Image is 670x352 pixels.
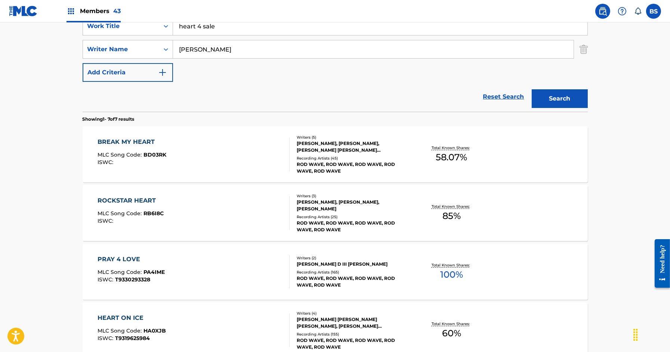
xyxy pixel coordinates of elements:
span: RB6I8C [143,210,164,217]
div: Help [615,4,630,19]
div: Recording Artists ( 155 ) [297,331,410,337]
iframe: Resource Center [649,233,670,293]
div: Drag [630,324,642,346]
div: Notifications [634,7,642,15]
a: Reset Search [479,89,528,105]
div: [PERSON_NAME], [PERSON_NAME], [PERSON_NAME] [297,199,410,212]
div: Work Title [87,22,155,31]
span: MLC Song Code : [98,151,143,158]
span: ISWC : [98,159,115,166]
span: MLC Song Code : [98,327,143,334]
p: Total Known Shares: [432,262,472,268]
div: Writer Name [87,45,155,54]
div: Writers ( 3 ) [297,193,410,199]
img: MLC Logo [9,6,38,16]
img: search [598,7,607,16]
div: Writers ( 2 ) [297,255,410,261]
p: Total Known Shares: [432,321,472,327]
img: 9d2ae6d4665cec9f34b9.svg [158,68,167,77]
span: ISWC : [98,335,115,342]
div: HEART ON ICE [98,314,166,322]
a: BREAK MY HEARTMLC Song Code:BD03RKISWC:Writers (5)[PERSON_NAME], [PERSON_NAME], [PERSON_NAME] [PE... [83,126,588,182]
div: Recording Artists ( 165 ) [297,269,410,275]
img: Top Rightsholders [67,7,75,16]
div: [PERSON_NAME], [PERSON_NAME], [PERSON_NAME] [PERSON_NAME] [PERSON_NAME], [PERSON_NAME] [PERSON_NAME] [297,140,410,154]
p: Total Known Shares: [432,204,472,209]
img: help [618,7,627,16]
div: ROCKSTAR HEART [98,196,164,205]
div: ROD WAVE, ROD WAVE, ROD WAVE, ROD WAVE, ROD WAVE [297,337,410,351]
div: [PERSON_NAME] [PERSON_NAME] [PERSON_NAME], [PERSON_NAME] [PERSON_NAME] [297,316,410,330]
span: 58.07 % [436,151,467,164]
div: ROD WAVE, ROD WAVE, ROD WAVE, ROD WAVE, ROD WAVE [297,275,410,288]
span: T9330293328 [115,276,150,283]
span: Members [80,7,121,15]
div: User Menu [646,4,661,19]
div: ROD WAVE, ROD WAVE, ROD WAVE, ROD WAVE, ROD WAVE [297,220,410,233]
a: Public Search [595,4,610,19]
div: Writers ( 4 ) [297,311,410,316]
a: PRAY 4 LOVEMLC Song Code:PA4IMEISWC:T9330293328Writers (2)[PERSON_NAME] D III [PERSON_NAME]Record... [83,244,588,300]
span: 60 % [442,327,461,340]
div: BREAK MY HEART [98,138,166,146]
div: Recording Artists ( 25 ) [297,214,410,220]
form: Search Form [83,17,588,112]
span: MLC Song Code : [98,210,143,217]
div: ROD WAVE, ROD WAVE, ROD WAVE, ROD WAVE, ROD WAVE [297,161,410,175]
span: BD03RK [143,151,166,158]
div: Recording Artists ( 45 ) [297,155,410,161]
span: MLC Song Code : [98,269,143,275]
a: ROCKSTAR HEARTMLC Song Code:RB6I8CISWC:Writers (3)[PERSON_NAME], [PERSON_NAME], [PERSON_NAME]Reco... [83,185,588,241]
div: [PERSON_NAME] D III [PERSON_NAME] [297,261,410,268]
span: 43 [113,7,121,15]
iframe: Chat Widget [633,316,670,352]
button: Add Criteria [83,63,173,82]
span: 85 % [442,209,461,223]
button: Search [532,89,588,108]
span: T9319625984 [115,335,150,342]
img: Delete Criterion [580,40,588,59]
span: HA0XJB [143,327,166,334]
div: PRAY 4 LOVE [98,255,165,264]
div: Writers ( 5 ) [297,135,410,140]
span: PA4IME [143,269,165,275]
p: Total Known Shares: [432,145,472,151]
span: ISWC : [98,276,115,283]
span: 100 % [440,268,463,281]
p: Showing 1 - 7 of 7 results [83,116,135,123]
span: ISWC : [98,217,115,224]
